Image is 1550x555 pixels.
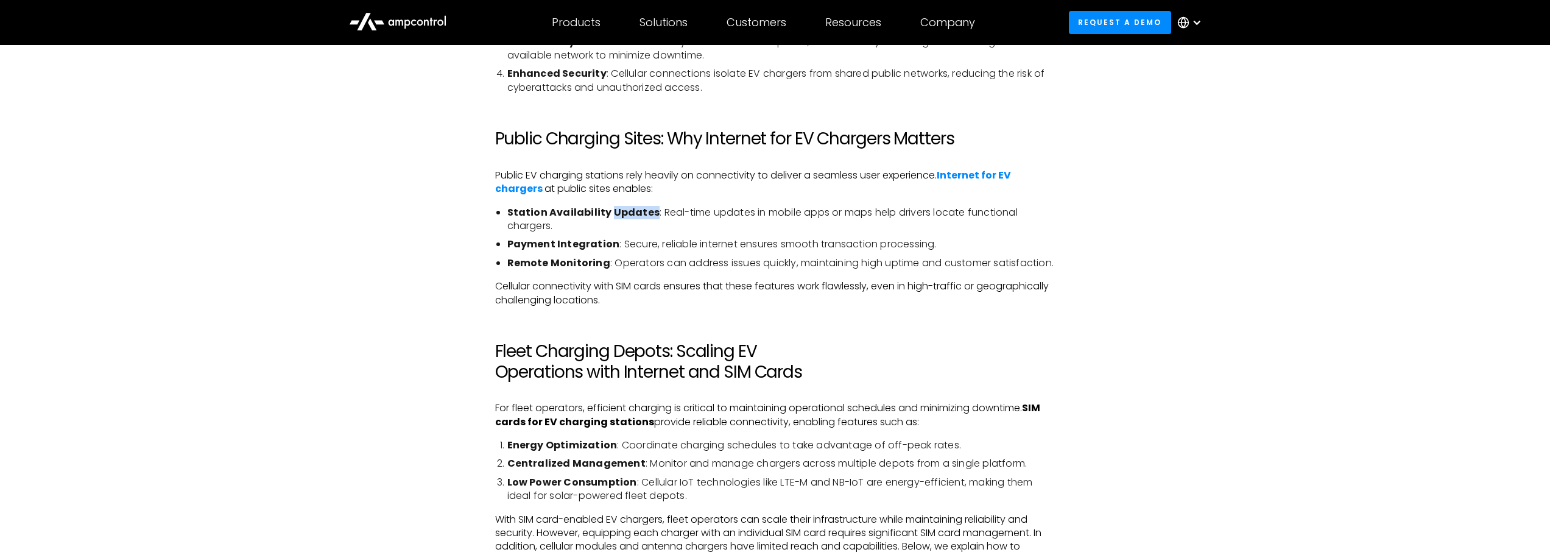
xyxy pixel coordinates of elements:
[495,169,1055,196] p: Public EV charging stations rely heavily on connectivity to deliver a seamless user experience. a...
[495,129,1055,149] h2: Public Charging Sites: Why Internet for EV Chargers Matters
[507,438,618,452] strong: Energy Optimization
[507,238,1055,251] li: : Secure, reliable internet ensures smooth transaction processing.
[507,66,607,80] strong: Enhanced Security
[825,16,881,29] div: Resources
[507,456,646,470] strong: Centralized Management
[507,475,637,489] strong: Low Power Consumption
[920,16,975,29] div: Company
[507,67,1055,94] li: : Cellular connections isolate EV chargers from shared public networks, reducing the risk of cybe...
[495,401,1040,428] strong: SIM cards for EV charging stations
[495,168,1011,196] a: Internet for EV chargers
[507,35,1055,63] li: : Multi-SIM functionality ensures fallback options, automatically switching to the strongest avai...
[639,16,688,29] div: Solutions
[507,256,1055,270] li: : Operators can address issues quickly, maintaining high uptime and customer satisfaction.
[1069,11,1171,34] a: Request a demo
[552,16,601,29] div: Products
[507,237,620,251] strong: Payment Integration
[507,256,610,270] strong: Remote Monitoring
[507,205,660,219] strong: Station Availability Updates
[507,476,1055,503] li: : Cellular IoT technologies like LTE-M and NB-IoT are energy-efficient, making them ideal for sol...
[507,206,1055,233] li: : Real-time updates in mobile apps or maps help drivers locate functional chargers.
[495,280,1055,307] p: Cellular connectivity with SIM cards ensures that these features work flawlessly, even in high-tr...
[495,401,1055,429] p: For fleet operators, efficient charging is critical to maintaining operational schedules and mini...
[507,439,1055,452] li: : Coordinate charging schedules to take advantage of off-peak rates.
[727,16,786,29] div: Customers
[507,457,1055,470] li: : Monitor and manage chargers across multiple depots from a single platform.
[495,341,1055,382] h2: Fleet Charging Depots: Scaling EV Operations with Internet and SIM Cards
